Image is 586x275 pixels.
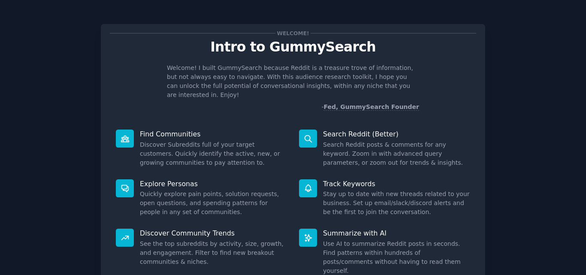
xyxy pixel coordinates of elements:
a: Fed, GummySearch Founder [323,103,419,111]
span: Welcome! [275,29,311,38]
p: Discover Community Trends [140,229,287,238]
dd: See the top subreddits by activity, size, growth, and engagement. Filter to find new breakout com... [140,239,287,266]
div: - [321,103,419,112]
dd: Search Reddit posts & comments for any keyword. Zoom in with advanced query parameters, or zoom o... [323,140,470,167]
p: Welcome! I built GummySearch because Reddit is a treasure trove of information, but not always ea... [167,63,419,100]
p: Find Communities [140,130,287,139]
p: Intro to GummySearch [110,39,476,54]
dd: Quickly explore pain points, solution requests, open questions, and spending patterns for people ... [140,190,287,217]
dd: Stay up to date with new threads related to your business. Set up email/slack/discord alerts and ... [323,190,470,217]
p: Track Keywords [323,179,470,188]
p: Explore Personas [140,179,287,188]
dd: Discover Subreddits full of your target customers. Quickly identify the active, new, or growing c... [140,140,287,167]
p: Summarize with AI [323,229,470,238]
p: Search Reddit (Better) [323,130,470,139]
